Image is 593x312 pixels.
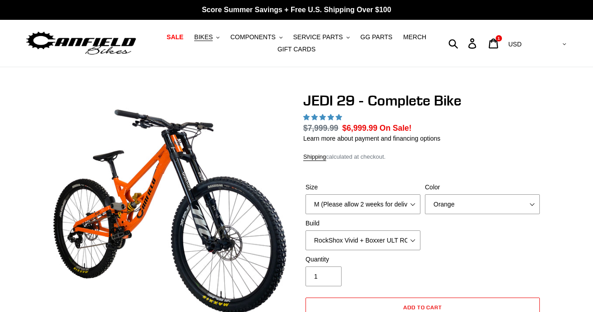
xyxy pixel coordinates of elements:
[226,31,287,43] button: COMPONENTS
[306,219,420,228] label: Build
[303,135,440,142] a: Learn more about payment and financing options
[356,31,397,43] a: GG PARTS
[484,34,505,53] a: 1
[303,114,344,121] span: 5.00 stars
[230,33,275,41] span: COMPONENTS
[306,183,420,192] label: Size
[403,33,426,41] span: MERCH
[167,33,183,41] span: SALE
[273,43,320,55] a: GIFT CARDS
[288,31,354,43] button: SERVICE PARTS
[25,29,137,58] img: Canfield Bikes
[379,122,411,134] span: On Sale!
[293,33,342,41] span: SERVICE PARTS
[342,124,378,133] span: $6,999.99
[278,46,316,53] span: GIFT CARDS
[194,33,213,41] span: BIKES
[190,31,224,43] button: BIKES
[303,92,542,109] h1: JEDI 29 - Complete Bike
[425,183,540,192] label: Color
[497,36,500,41] span: 1
[360,33,392,41] span: GG PARTS
[162,31,188,43] a: SALE
[303,152,542,161] div: calculated at checkout.
[303,153,326,161] a: Shipping
[403,304,442,311] span: Add to cart
[303,124,338,133] s: $7,999.99
[306,255,420,264] label: Quantity
[399,31,431,43] a: MERCH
